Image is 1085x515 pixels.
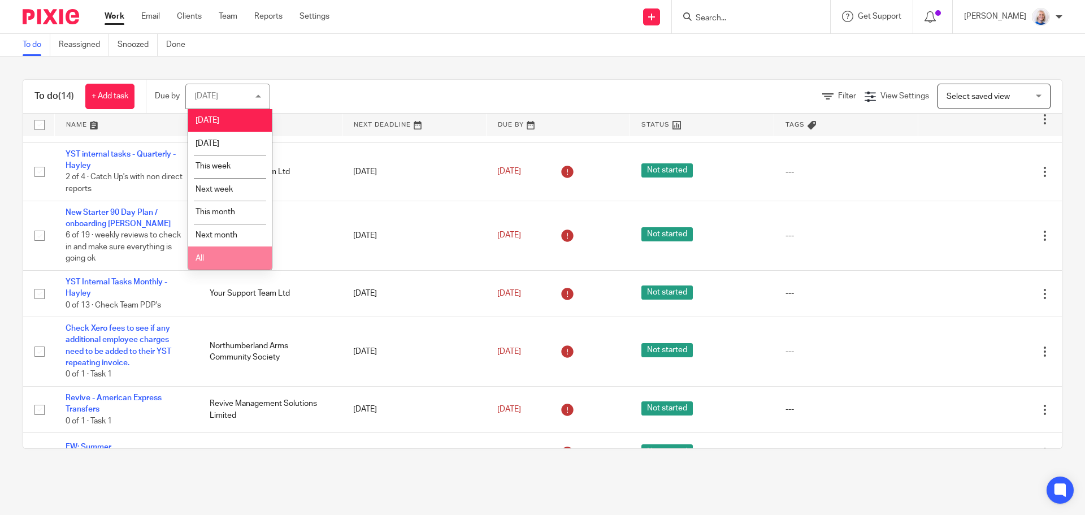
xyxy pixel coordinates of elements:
[785,404,907,415] div: ---
[880,92,929,100] span: View Settings
[196,208,235,216] span: This month
[497,232,521,240] span: [DATE]
[838,92,856,100] span: Filter
[66,443,111,451] a: FW: Summer
[342,433,486,473] td: [DATE]
[118,34,158,56] a: Snoozed
[342,317,486,387] td: [DATE]
[342,270,486,317] td: [DATE]
[342,386,486,432] td: [DATE]
[198,386,342,432] td: Revive Management Solutions Limited
[105,11,124,22] a: Work
[58,92,74,101] span: (14)
[641,285,693,300] span: Not started
[641,227,693,241] span: Not started
[177,11,202,22] a: Clients
[141,11,160,22] a: Email
[196,254,204,262] span: All
[66,174,183,193] span: 2 of 4 · Catch Up's with non direct reports
[342,201,486,270] td: [DATE]
[196,140,219,148] span: [DATE]
[497,348,521,356] span: [DATE]
[155,90,180,102] p: Due by
[695,14,796,24] input: Search
[59,34,109,56] a: Reassigned
[66,278,167,297] a: YST Internal Tasks Monthly - Hayley
[785,288,907,299] div: ---
[219,11,237,22] a: Team
[194,92,218,100] div: [DATE]
[196,231,237,239] span: Next month
[497,405,521,413] span: [DATE]
[254,11,283,22] a: Reports
[66,150,176,170] a: YST internal tasks - Quarterly - Hayley
[196,162,231,170] span: This week
[785,122,805,128] span: Tags
[198,270,342,317] td: Your Support Team Ltd
[198,317,342,387] td: Northumberland Arms Community Society
[66,209,171,228] a: New Starter 90 Day Plan / onboarding [PERSON_NAME]
[785,166,907,178] div: ---
[497,167,521,175] span: [DATE]
[785,447,907,458] div: ---
[497,289,521,297] span: [DATE]
[641,343,693,357] span: Not started
[166,34,194,56] a: Done
[858,12,901,20] span: Get Support
[196,185,233,193] span: Next week
[1032,8,1050,26] img: Low%20Res%20-%20Your%20Support%20Team%20-5.jpg
[300,11,329,22] a: Settings
[785,230,907,241] div: ---
[641,444,693,458] span: Not started
[34,90,74,102] h1: To do
[66,324,171,367] a: Check Xero fees to see if any additional employee charges need to be added to their YST repeating...
[66,301,161,309] span: 0 of 13 · Check Team PDP's
[964,11,1026,22] p: [PERSON_NAME]
[196,116,219,124] span: [DATE]
[23,9,79,24] img: Pixie
[66,371,112,379] span: 0 of 1 · Task 1
[23,34,50,56] a: To do
[66,417,112,425] span: 0 of 1 · Task 1
[85,84,134,109] a: + Add task
[66,394,162,413] a: Revive - American Express Transfers
[785,346,907,357] div: ---
[641,163,693,178] span: Not started
[641,401,693,416] span: Not started
[947,93,1010,101] span: Select saved view
[342,142,486,201] td: [DATE]
[66,231,181,262] span: 6 of 19 · weekly reviews to check in and make sure everything is going ok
